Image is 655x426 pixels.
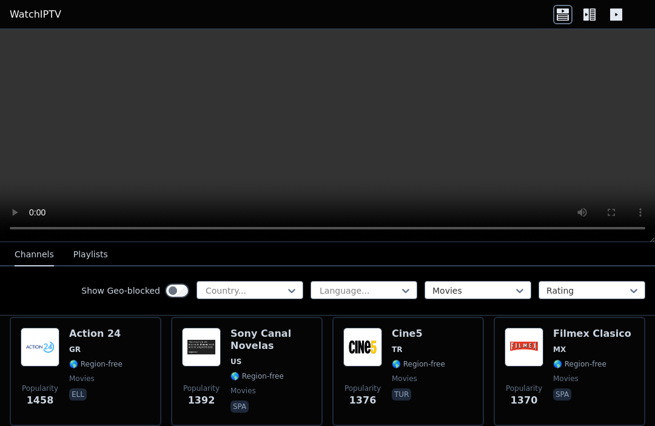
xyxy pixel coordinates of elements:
a: WatchIPTV [10,7,61,22]
p: ell [69,388,87,401]
h6: Cine5 [392,328,445,340]
span: 🌎 Region-free [392,359,445,369]
p: spa [553,388,571,401]
span: Popularity [344,384,381,393]
span: TR [392,345,402,354]
span: 🌎 Region-free [230,371,284,381]
p: tur [392,388,411,401]
span: movies [69,374,95,384]
img: Action 24 [21,328,59,367]
span: Popularity [506,384,542,393]
img: Sony Canal Novelas [182,328,221,367]
span: US [230,357,241,367]
span: Popularity [183,384,220,393]
p: spa [230,401,249,413]
img: Cine5 [343,328,382,367]
button: Playlists [73,243,108,266]
span: 1392 [188,393,215,408]
button: Channels [15,243,54,266]
h6: Sony Canal Novelas [230,328,312,352]
label: Show Geo-blocked [81,285,160,297]
h6: Action 24 [69,328,123,340]
img: Filmex Clasico [505,328,543,367]
span: 🌎 Region-free [553,359,606,369]
span: movies [392,374,417,384]
span: 🌎 Region-free [69,359,123,369]
span: 1458 [27,393,54,408]
span: 1370 [511,393,538,408]
span: GR [69,345,81,354]
span: Popularity [22,384,58,393]
h6: Filmex Clasico [553,328,631,340]
span: movies [553,374,579,384]
span: 1376 [349,393,377,408]
span: MX [553,345,566,354]
span: movies [230,386,256,396]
